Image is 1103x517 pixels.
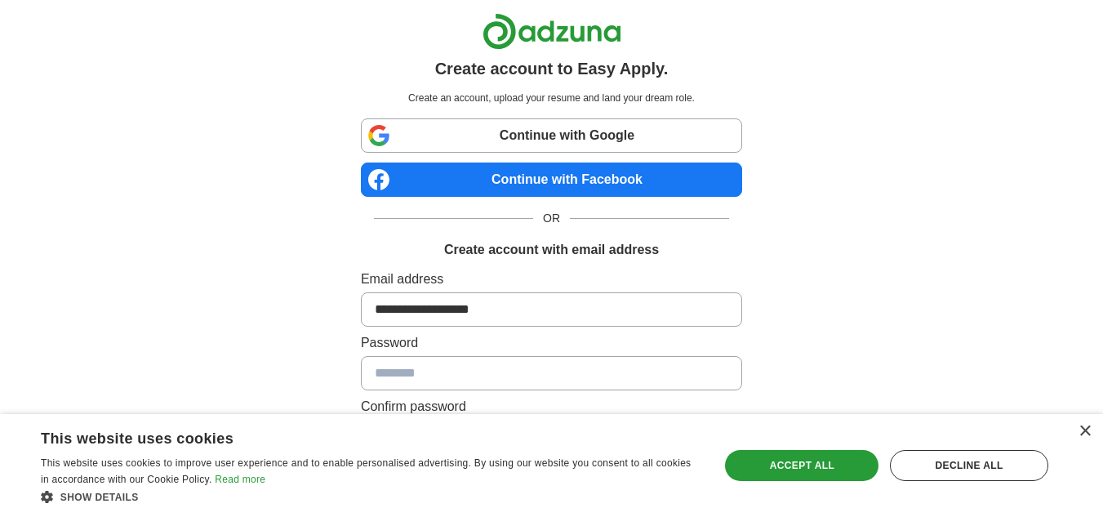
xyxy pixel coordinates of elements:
[435,56,669,81] h1: Create account to Easy Apply.
[361,118,742,153] a: Continue with Google
[725,450,878,481] div: Accept all
[41,457,691,485] span: This website uses cookies to improve user experience and to enable personalised advertising. By u...
[60,492,139,503] span: Show details
[215,474,265,485] a: Read more, opens a new window
[533,210,570,227] span: OR
[1079,426,1091,438] div: Close
[41,488,700,505] div: Show details
[364,91,739,105] p: Create an account, upload your resume and land your dream role.
[483,13,621,50] img: Adzuna logo
[361,270,742,289] label: Email address
[41,424,659,448] div: This website uses cookies
[361,163,742,197] a: Continue with Facebook
[890,450,1048,481] div: Decline all
[444,240,659,260] h1: Create account with email address
[361,397,742,417] label: Confirm password
[361,333,742,353] label: Password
